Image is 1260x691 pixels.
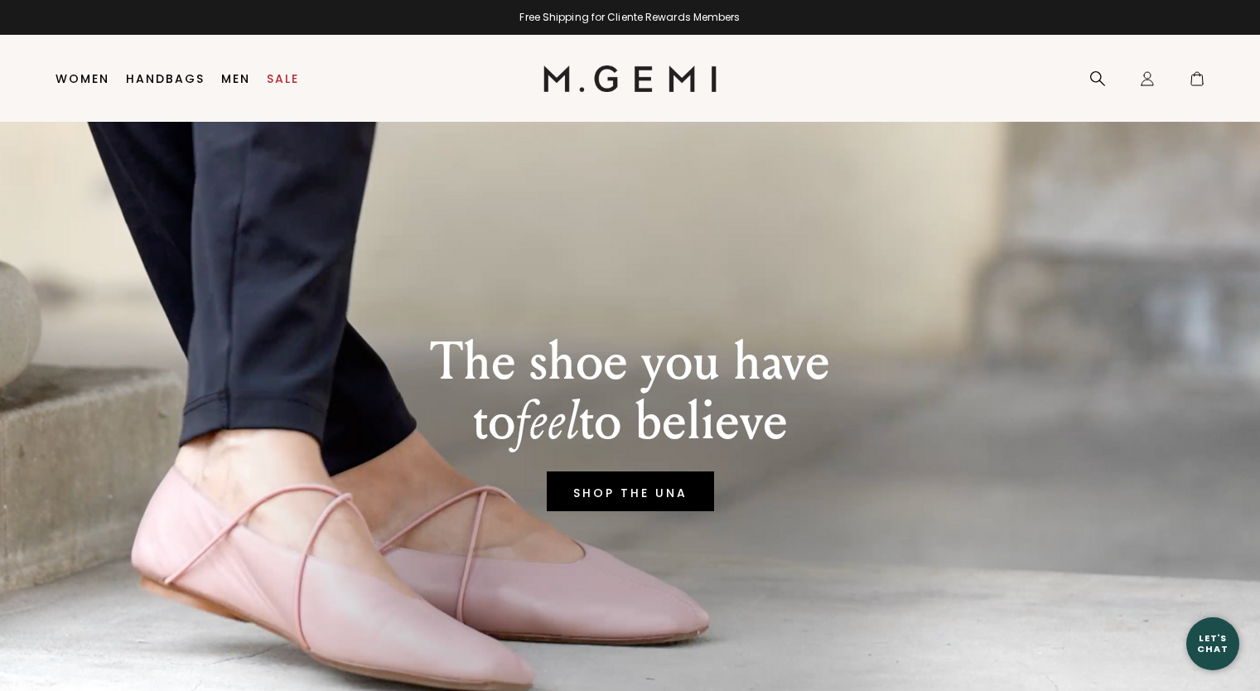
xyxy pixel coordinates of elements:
[56,72,109,85] a: Women
[430,332,830,392] p: The shoe you have
[126,72,205,85] a: Handbags
[267,72,299,85] a: Sale
[1186,633,1239,654] div: Let's Chat
[430,392,830,452] p: to to believe
[221,72,250,85] a: Men
[515,389,579,453] em: feel
[547,471,714,511] a: SHOP THE UNA
[543,65,717,92] img: M.Gemi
